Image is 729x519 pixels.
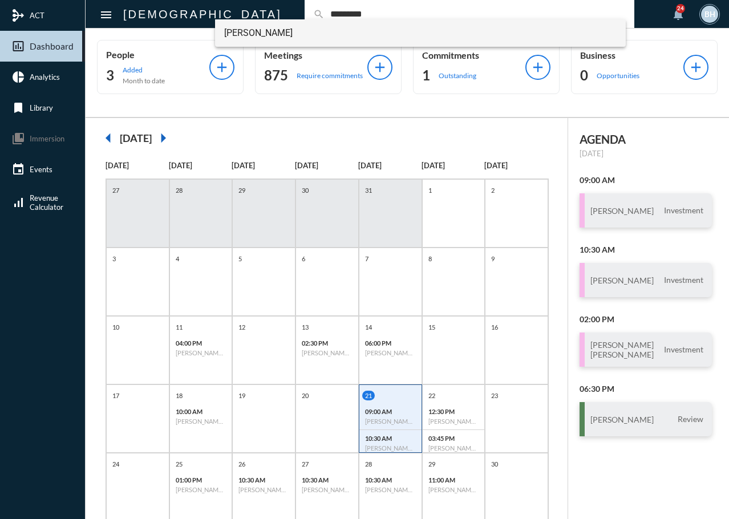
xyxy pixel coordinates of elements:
p: Require commitments [297,71,363,80]
p: 16 [488,322,501,332]
p: 10:30 AM [365,476,416,484]
p: 1 [426,185,435,195]
p: [DATE] [295,161,358,170]
p: [DATE] [580,149,712,158]
mat-icon: arrow_left [97,127,120,149]
p: 09:00 AM [365,408,416,415]
p: Opportunities [597,71,639,80]
p: [DATE] [232,161,295,170]
mat-icon: add [530,59,546,75]
h6: [PERSON_NAME] - Investment [365,444,416,452]
mat-icon: pie_chart [11,70,25,84]
p: 8 [426,254,435,263]
p: 17 [110,391,122,400]
p: 10:30 AM [238,476,289,484]
h3: [PERSON_NAME] [590,275,654,285]
p: 19 [236,391,248,400]
p: 5 [236,254,245,263]
h2: [DEMOGRAPHIC_DATA] [123,5,282,23]
p: Outstanding [439,71,476,80]
h6: [PERSON_NAME] - Investment [428,486,479,493]
h3: [PERSON_NAME] [590,415,654,424]
mat-icon: add [372,59,388,75]
p: 11 [173,322,185,332]
span: [PERSON_NAME] [224,19,617,47]
p: Meetings [264,50,367,60]
p: 25 [173,459,185,469]
p: Month to date [123,76,165,85]
p: 11:00 AM [428,476,479,484]
mat-icon: signal_cellular_alt [11,196,25,209]
span: Immersion [30,134,64,143]
p: 10:00 AM [176,408,226,415]
span: Review [675,414,706,424]
p: 29 [236,185,248,195]
p: 18 [173,391,185,400]
p: 13 [299,322,311,332]
div: 24 [676,4,685,13]
mat-icon: bookmark [11,101,25,115]
h6: [PERSON_NAME] - [PERSON_NAME] - Review [302,486,353,493]
p: 27 [299,459,311,469]
p: 28 [173,185,185,195]
h2: 1 [422,66,430,84]
p: 06:00 PM [365,339,416,347]
p: Business [580,50,683,60]
p: 31 [362,185,375,195]
span: ACT [30,11,44,20]
h6: [PERSON_NAME] - Review [302,349,353,356]
p: [DATE] [484,161,548,170]
p: 30 [488,459,501,469]
p: [DATE] [358,161,422,170]
h2: 09:00 AM [580,175,712,185]
span: Dashboard [30,41,74,51]
p: 02:30 PM [302,339,353,347]
h6: [PERSON_NAME] - Review [176,486,226,493]
span: Investment [661,275,706,285]
h2: 0 [580,66,588,84]
p: 20 [299,391,311,400]
h2: 06:30 PM [580,384,712,394]
p: 30 [299,185,311,195]
p: 23 [488,391,501,400]
p: 22 [426,391,438,400]
p: 26 [236,459,248,469]
mat-icon: add [214,59,230,75]
h6: [PERSON_NAME] - [PERSON_NAME] - Investment [176,417,226,425]
p: 2 [488,185,497,195]
h2: 02:00 PM [580,314,712,324]
p: 04:00 PM [176,339,226,347]
p: 14 [362,322,375,332]
mat-icon: collections_bookmark [11,132,25,145]
span: Analytics [30,72,60,82]
p: 10:30 AM [302,476,353,484]
p: [DATE] [169,161,232,170]
p: 12 [236,322,248,332]
h2: 3 [106,66,114,84]
h2: AGENDA [580,132,712,146]
span: Library [30,103,53,112]
p: 21 [362,391,375,400]
p: 15 [426,322,438,332]
p: Commitments [422,50,525,60]
p: [DATE] [422,161,485,170]
p: 03:45 PM [428,435,479,442]
div: BH [701,6,718,23]
p: 10 [110,322,122,332]
p: 3 [110,254,119,263]
h6: [PERSON_NAME] - [PERSON_NAME] - Investment [428,444,479,452]
mat-icon: notifications [671,7,685,21]
p: 28 [362,459,375,469]
mat-icon: event [11,163,25,176]
p: 4 [173,254,182,263]
span: Investment [661,344,706,355]
p: 6 [299,254,308,263]
button: Toggle sidenav [95,3,118,26]
p: [DATE] [106,161,169,170]
h6: [PERSON_NAME] - [PERSON_NAME] - Investment [176,349,226,356]
h6: [PERSON_NAME] - Investment [428,417,479,425]
h6: [PERSON_NAME] - Review [238,486,289,493]
span: Revenue Calculator [30,193,63,212]
h6: [PERSON_NAME] - [PERSON_NAME] - Review [365,349,416,356]
span: Investment [661,205,706,216]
